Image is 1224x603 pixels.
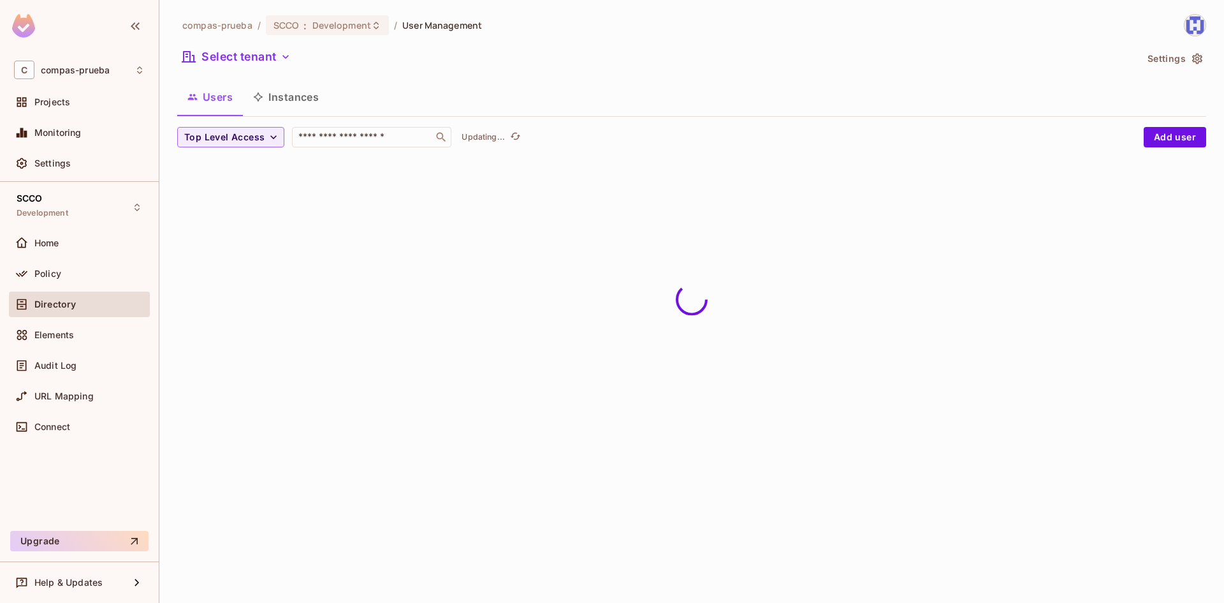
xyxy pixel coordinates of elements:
span: Directory [34,299,76,309]
span: Home [34,238,59,248]
button: Add user [1144,127,1206,147]
span: : [303,20,307,31]
button: Users [177,81,243,113]
span: SCCO [17,193,43,204]
span: Development [17,208,68,218]
span: Connect [34,422,70,432]
span: the active workspace [182,19,252,31]
span: SCCO [273,19,299,31]
span: User Management [402,19,482,31]
span: Policy [34,269,61,279]
button: Top Level Access [177,127,284,147]
span: Elements [34,330,74,340]
img: SReyMgAAAABJRU5ErkJggg== [12,14,35,38]
span: Top Level Access [184,130,265,145]
button: Upgrade [10,531,149,551]
p: Updating... [462,132,505,142]
button: Select tenant [177,47,296,67]
span: refresh [510,131,521,144]
span: Workspace: compas-prueba [41,65,110,75]
span: Settings [34,158,71,168]
li: / [394,19,397,31]
span: C [14,61,34,79]
span: Development [312,19,371,31]
img: gcarrillo@compas.com.co [1184,15,1206,36]
span: Audit Log [34,361,76,371]
span: Projects [34,97,70,107]
li: / [258,19,261,31]
button: refresh [507,130,523,145]
button: Settings [1142,48,1206,69]
span: Click to refresh data [505,130,523,145]
button: Instances [243,81,329,113]
span: Monitoring [34,128,82,138]
span: URL Mapping [34,391,94,401]
span: Help & Updates [34,577,103,588]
